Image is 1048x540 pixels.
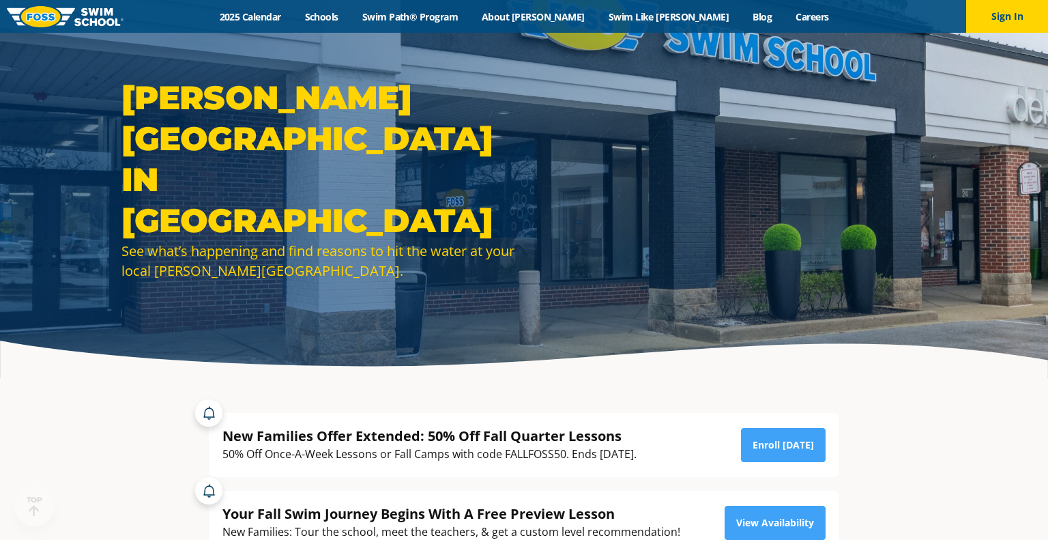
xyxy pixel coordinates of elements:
a: Blog [741,10,784,23]
a: Swim Path® Program [350,10,469,23]
a: Enroll [DATE] [741,428,826,462]
div: TOP [27,496,42,517]
div: 50% Off Once-A-Week Lessons or Fall Camps with code FALLFOSS50. Ends [DATE]. [222,445,637,464]
h1: [PERSON_NAME][GEOGRAPHIC_DATA] in [GEOGRAPHIC_DATA] [121,77,517,241]
a: Schools [293,10,350,23]
a: 2025 Calendar [207,10,293,23]
a: Swim Like [PERSON_NAME] [596,10,741,23]
img: FOSS Swim School Logo [7,6,123,27]
div: New Families Offer Extended: 50% Off Fall Quarter Lessons [222,427,637,445]
a: Careers [784,10,841,23]
a: About [PERSON_NAME] [470,10,597,23]
a: View Availability [725,506,826,540]
div: Your Fall Swim Journey Begins With A Free Preview Lesson [222,505,680,523]
div: See what’s happening and find reasons to hit the water at your local [PERSON_NAME][GEOGRAPHIC_DATA]. [121,241,517,281]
